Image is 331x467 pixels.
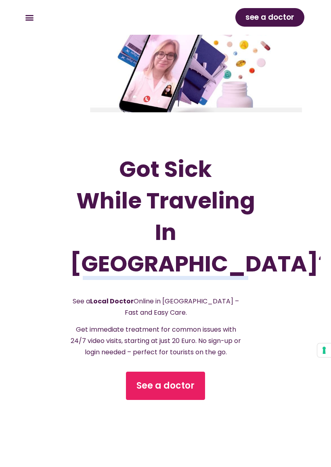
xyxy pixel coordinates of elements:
span: Get immediate treatment for common issues with 24/7 video visits, starting at just 20 Euro. No si... [71,325,241,357]
h1: Got Sick While Traveling In [GEOGRAPHIC_DATA]? [70,154,261,280]
span: See a Online in [GEOGRAPHIC_DATA] – Fast and Easy Care. [73,297,239,317]
button: Your consent preferences for tracking technologies [317,343,331,357]
a: See a doctor [126,372,205,400]
span: See a doctor [136,379,195,392]
strong: Local Doctor [90,297,134,306]
span: see a doctor [245,11,294,24]
div: Menu Toggle [23,11,36,24]
a: see a doctor [235,8,304,27]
